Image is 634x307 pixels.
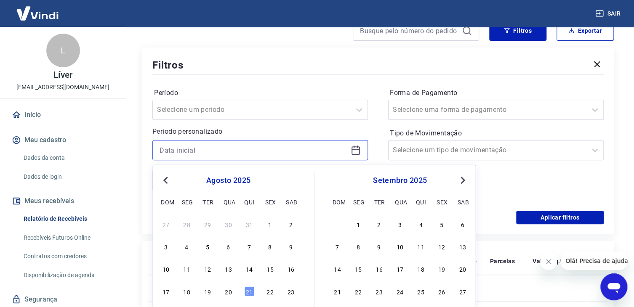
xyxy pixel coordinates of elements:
[152,127,368,137] p: Período personalizado
[286,286,296,296] div: Choose sábado, 23 de agosto de 2025
[360,24,458,37] input: Busque pelo número do pedido
[244,264,254,274] div: Choose quinta-feira, 14 de agosto de 2025
[353,241,363,251] div: Choose segunda-feira, 8 de setembro de 2025
[390,128,602,138] label: Tipo de Movimentação
[160,175,170,185] button: Previous Month
[202,264,213,274] div: Choose terça-feira, 12 de agosto de 2025
[332,241,342,251] div: Choose domingo, 7 de setembro de 2025
[223,219,233,229] div: Choose quarta-feira, 30 de julho de 2025
[540,253,557,270] iframe: Fechar mensagem
[202,241,213,251] div: Choose terça-feira, 5 de agosto de 2025
[223,196,233,206] div: qua
[20,229,116,246] a: Recebíveis Futuros Online
[46,34,80,67] div: L
[557,21,614,41] button: Exportar
[20,267,116,284] a: Disponibilização de agenda
[223,241,233,251] div: Choose quarta-feira, 6 de agosto de 2025
[437,264,447,274] div: Choose sexta-feira, 19 de setembro de 2025
[182,264,192,274] div: Choose segunda-feira, 11 de agosto de 2025
[332,286,342,296] div: Choose domingo, 21 de setembro de 2025
[374,286,384,296] div: Choose terça-feira, 23 de setembro de 2025
[458,196,468,206] div: sab
[331,175,469,185] div: setembro 2025
[416,241,426,251] div: Choose quinta-feira, 11 de setembro de 2025
[353,264,363,274] div: Choose segunda-feira, 15 de setembro de 2025
[244,286,254,296] div: Choose quinta-feira, 21 de agosto de 2025
[374,196,384,206] div: ter
[416,219,426,229] div: Choose quinta-feira, 4 de setembro de 2025
[458,241,468,251] div: Choose sábado, 13 de setembro de 2025
[244,196,254,206] div: qui
[20,210,116,228] a: Relatório de Recebíveis
[286,219,296,229] div: Choose sábado, 2 de agosto de 2025
[16,83,109,92] p: [EMAIL_ADDRESS][DOMAIN_NAME]
[490,257,515,265] p: Parcelas
[265,219,275,229] div: Choose sexta-feira, 1 de agosto de 2025
[437,196,447,206] div: sex
[437,286,447,296] div: Choose sexta-feira, 26 de setembro de 2025
[390,88,602,98] label: Forma de Pagamento
[161,219,171,229] div: Choose domingo, 27 de julho de 2025
[152,58,184,72] h5: Filtros
[533,257,560,265] p: Valor Líq.
[10,106,116,124] a: Início
[560,251,627,270] iframe: Mensagem da empresa
[395,286,405,296] div: Choose quarta-feira, 24 de setembro de 2025
[202,196,213,206] div: ter
[154,88,366,98] label: Período
[244,241,254,251] div: Choose quinta-feira, 7 de agosto de 2025
[202,286,213,296] div: Choose terça-feira, 19 de agosto de 2025
[332,219,342,229] div: Choose domingo, 31 de agosto de 2025
[161,286,171,296] div: Choose domingo, 17 de agosto de 2025
[332,264,342,274] div: Choose domingo, 14 de setembro de 2025
[395,219,405,229] div: Choose quarta-feira, 3 de setembro de 2025
[374,241,384,251] div: Choose terça-feira, 9 de setembro de 2025
[594,6,624,21] button: Sair
[458,264,468,274] div: Choose sábado, 20 de setembro de 2025
[416,286,426,296] div: Choose quinta-feira, 25 de setembro de 2025
[286,264,296,274] div: Choose sábado, 16 de agosto de 2025
[161,196,171,206] div: dom
[20,149,116,167] a: Dados da conta
[458,219,468,229] div: Choose sábado, 6 de setembro de 2025
[265,286,275,296] div: Choose sexta-feira, 22 de agosto de 2025
[160,175,297,185] div: agosto 2025
[265,196,275,206] div: sex
[161,241,171,251] div: Choose domingo, 3 de agosto de 2025
[182,219,192,229] div: Choose segunda-feira, 28 de julho de 2025
[395,196,405,206] div: qua
[20,248,116,265] a: Contratos com credores
[5,6,71,13] span: Olá! Precisa de ajuda?
[10,192,116,210] button: Meus recebíveis
[353,196,363,206] div: seg
[265,241,275,251] div: Choose sexta-feira, 8 de agosto de 2025
[265,264,275,274] div: Choose sexta-feira, 15 de agosto de 2025
[353,286,363,296] div: Choose segunda-feira, 22 de setembro de 2025
[416,196,426,206] div: qui
[458,175,468,185] button: Next Month
[160,144,347,156] input: Data inicial
[161,264,171,274] div: Choose domingo, 10 de agosto de 2025
[437,241,447,251] div: Choose sexta-feira, 12 de setembro de 2025
[600,273,627,300] iframe: Botão para abrir a janela de mensagens
[182,286,192,296] div: Choose segunda-feira, 18 de agosto de 2025
[458,286,468,296] div: Choose sábado, 27 de setembro de 2025
[10,0,65,26] img: Vindi
[182,196,192,206] div: seg
[374,264,384,274] div: Choose terça-feira, 16 de setembro de 2025
[202,219,213,229] div: Choose terça-feira, 29 de julho de 2025
[374,219,384,229] div: Choose terça-feira, 2 de setembro de 2025
[244,219,254,229] div: Choose quinta-feira, 31 de julho de 2025
[395,264,405,274] div: Choose quarta-feira, 17 de setembro de 2025
[332,196,342,206] div: dom
[223,286,233,296] div: Choose quarta-feira, 20 de agosto de 2025
[223,264,233,274] div: Choose quarta-feira, 13 de agosto de 2025
[20,168,116,185] a: Dados de login
[416,264,426,274] div: Choose quinta-feira, 18 de setembro de 2025
[489,21,546,41] button: Filtros
[286,196,296,206] div: sab
[437,219,447,229] div: Choose sexta-feira, 5 de setembro de 2025
[395,241,405,251] div: Choose quarta-feira, 10 de setembro de 2025
[353,219,363,229] div: Choose segunda-feira, 1 de setembro de 2025
[53,71,72,79] p: Líver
